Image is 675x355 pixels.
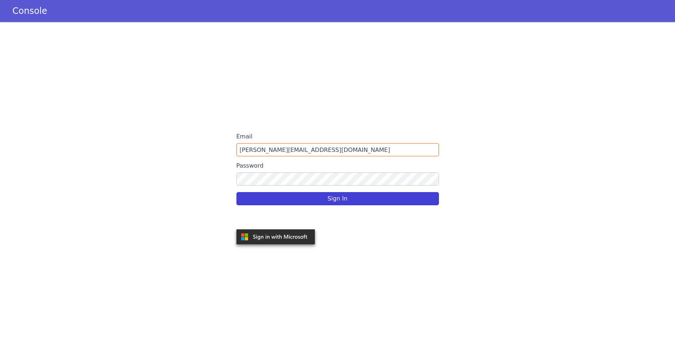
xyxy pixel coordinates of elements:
[236,159,439,172] label: Password
[233,211,320,227] iframe: Sign in with Google Button
[236,229,315,244] img: azure.svg
[4,6,56,16] a: Console
[236,192,439,205] button: Sign In
[236,130,439,143] label: Email
[236,143,439,156] input: Email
